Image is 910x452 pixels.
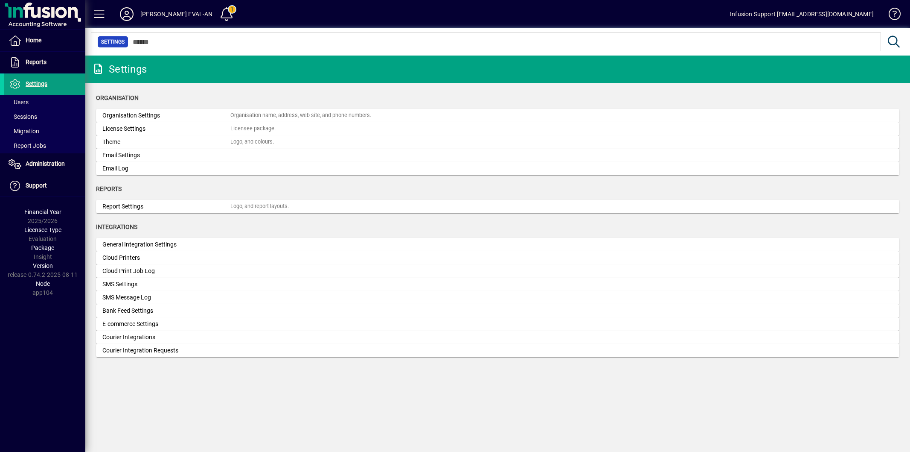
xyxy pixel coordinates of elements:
div: Email Settings [102,151,230,160]
a: SMS Settings [96,278,899,291]
span: Users [9,99,29,106]
span: Version [33,262,53,269]
div: Organisation Settings [102,111,230,120]
span: Organisation [96,94,139,101]
div: Courier Integrations [102,333,230,342]
a: Reports [4,52,85,73]
a: Email Settings [96,149,899,162]
div: Bank Feed Settings [102,306,230,315]
a: ThemeLogo, and colours. [96,135,899,149]
span: Administration [26,160,65,167]
span: Reports [26,59,47,65]
div: Logo, and colours. [230,138,274,146]
a: Courier Integration Requests [96,344,899,357]
span: Integrations [96,223,137,230]
a: Email Log [96,162,899,175]
div: Organisation name, address, web site, and phone numbers. [230,112,371,120]
div: Cloud Printers [102,253,230,262]
a: Administration [4,153,85,175]
div: Licensee package. [230,125,276,133]
a: Bank Feed Settings [96,304,899,317]
div: Email Log [102,164,230,173]
a: Report SettingsLogo, and report layouts. [96,200,899,213]
div: Infusion Support [EMAIL_ADDRESS][DOMAIN_NAME] [730,7,874,21]
span: Settings [26,80,47,87]
div: License Settings [102,124,230,133]
a: Courier Integrations [96,331,899,344]
div: [PERSON_NAME] EVAL-AN [140,7,213,21]
a: Cloud Print Job Log [96,264,899,278]
span: Support [26,182,47,189]
a: Sessions [4,109,85,124]
button: Profile [113,6,140,22]
span: Settings [101,38,125,46]
span: Reports [96,185,122,192]
span: Sessions [9,113,37,120]
div: Cloud Print Job Log [102,267,230,276]
div: Logo, and report layouts. [230,203,289,211]
a: Organisation SettingsOrganisation name, address, web site, and phone numbers. [96,109,899,122]
div: SMS Settings [102,280,230,289]
span: Home [26,37,41,44]
div: Theme [102,138,230,147]
a: Users [4,95,85,109]
span: Report Jobs [9,142,46,149]
a: SMS Message Log [96,291,899,304]
span: Licensee Type [24,226,61,233]
a: General Integration Settings [96,238,899,251]
span: Financial Year [24,208,61,215]
div: Courier Integration Requests [102,346,230,355]
div: E-commerce Settings [102,320,230,329]
a: License SettingsLicensee package. [96,122,899,135]
a: E-commerce Settings [96,317,899,331]
div: Report Settings [102,202,230,211]
a: Support [4,175,85,197]
span: Package [31,244,54,251]
div: SMS Message Log [102,293,230,302]
a: Migration [4,124,85,138]
a: Report Jobs [4,138,85,153]
a: Cloud Printers [96,251,899,264]
a: Home [4,30,85,51]
span: Node [36,280,50,287]
div: Settings [92,62,147,76]
span: Migration [9,128,39,135]
div: General Integration Settings [102,240,230,249]
a: Knowledge Base [882,2,899,29]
